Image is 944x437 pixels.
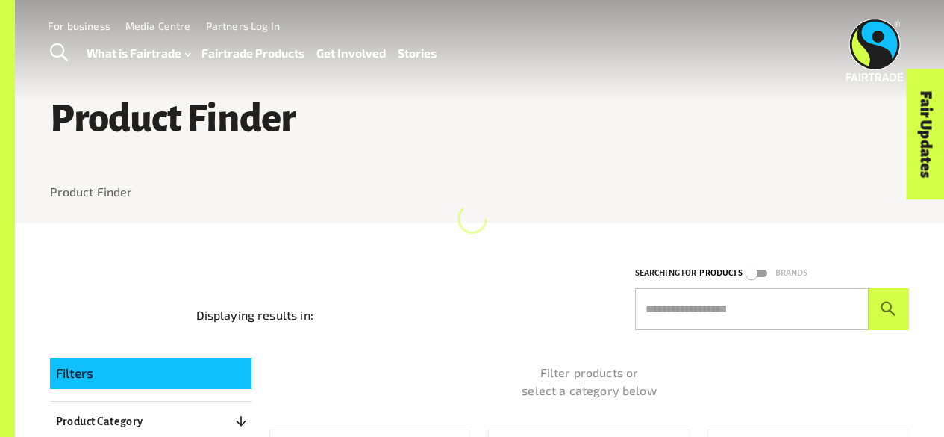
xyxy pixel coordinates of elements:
[775,266,808,280] p: Brands
[48,19,110,32] a: For business
[50,408,251,435] button: Product Category
[206,19,280,32] a: Partners Log In
[40,34,77,72] a: Toggle Search
[56,364,246,383] p: Filters
[50,185,133,199] a: Product Finder
[635,266,697,280] p: Searching for
[398,43,437,63] a: Stories
[201,43,304,63] a: Fairtrade Products
[699,266,742,280] p: Products
[87,43,190,63] a: What is Fairtrade
[196,306,313,324] p: Displaying results in:
[846,19,904,81] img: Fairtrade Australia New Zealand logo
[316,43,386,63] a: Get Involved
[269,364,910,400] p: Filter products or select a category below
[56,412,143,430] p: Product Category
[50,183,910,201] nav: breadcrumb
[50,97,910,140] h1: Product Finder
[125,19,191,32] a: Media Centre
